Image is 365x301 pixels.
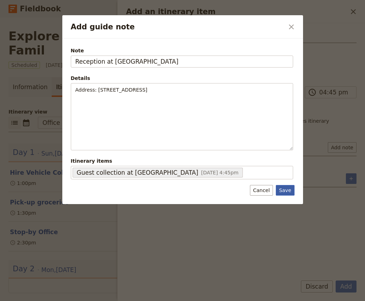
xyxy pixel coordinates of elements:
button: Cancel [250,185,273,196]
button: Save [276,185,294,196]
div: Details [71,75,293,82]
span: Itinerary items [71,157,293,164]
h2: Add guide note [71,22,284,32]
span: Note [71,47,293,54]
span: Guest collection at [GEOGRAPHIC_DATA] [77,168,199,177]
span: Address: [STREET_ADDRESS] [75,87,148,93]
button: Close dialog [285,21,297,33]
input: Note [71,56,293,68]
span: [DATE] 4:45pm [201,170,239,175]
